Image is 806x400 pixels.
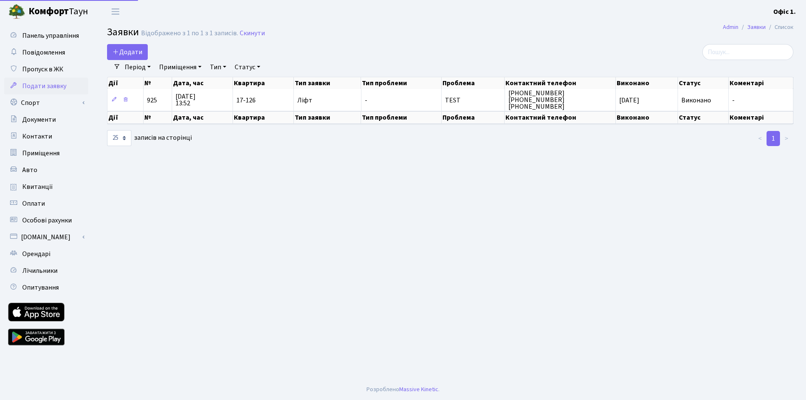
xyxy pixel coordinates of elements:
span: - [732,97,790,104]
a: Опитування [4,279,88,296]
th: Тип проблеми [361,77,442,89]
span: TEST [445,97,501,104]
a: Подати заявку [4,78,88,94]
th: Квартира [233,111,294,124]
span: Оплати [22,199,45,208]
th: № [144,111,172,124]
th: Тип заявки [294,77,361,89]
a: Особові рахунки [4,212,88,229]
span: [DATE] [619,96,639,105]
a: Admin [723,23,738,31]
th: Дата, час [172,77,233,89]
a: Квитанції [4,178,88,195]
span: Панель управління [22,31,79,40]
th: Виконано [616,111,678,124]
th: Статус [678,111,729,124]
span: Документи [22,115,56,124]
span: Орендарі [22,249,50,259]
span: Лічильники [22,266,58,275]
a: Пропуск в ЖК [4,61,88,78]
th: Дії [107,77,144,89]
th: Проблема [442,111,505,124]
th: Тип проблеми [361,111,442,124]
th: Дата, час [172,111,233,124]
th: Статус [678,77,729,89]
a: Скинути [240,29,265,37]
span: Додати [113,47,142,57]
span: Повідомлення [22,48,65,57]
a: Контакти [4,128,88,145]
span: Виконано [681,96,711,105]
a: [DOMAIN_NAME] [4,229,88,246]
span: [PHONE_NUMBER] [PHONE_NUMBER] [PHONE_NUMBER] [508,90,612,110]
span: Приміщення [22,149,60,158]
a: Панель управління [4,27,88,44]
a: Додати [107,44,148,60]
th: Тип заявки [294,111,361,124]
span: [DATE] 13:52 [175,93,229,107]
span: Пропуск в ЖК [22,65,63,74]
a: Тип [207,60,230,74]
span: - [365,97,438,104]
span: Таун [29,5,88,19]
th: Контактний телефон [505,77,616,89]
span: 17-126 [236,97,290,104]
a: Лічильники [4,262,88,279]
b: Офіс 1. [773,7,796,16]
span: Авто [22,165,37,175]
span: Ліфт [297,97,358,104]
a: Massive Kinetic [399,385,438,394]
th: Виконано [616,77,678,89]
a: Повідомлення [4,44,88,61]
div: Відображено з 1 по 1 з 1 записів. [141,29,238,37]
span: Особові рахунки [22,216,72,225]
a: Авто [4,162,88,178]
select: записів на сторінці [107,130,131,146]
button: Переключити навігацію [105,5,126,18]
a: Період [121,60,154,74]
th: Коментарі [729,111,793,124]
span: Опитування [22,283,59,292]
span: 925 [147,96,157,105]
a: Спорт [4,94,88,111]
b: Комфорт [29,5,69,18]
span: Заявки [107,25,139,39]
a: 1 [767,131,780,146]
a: Офіс 1. [773,7,796,17]
th: Квартира [233,77,294,89]
input: Пошук... [702,44,793,60]
th: Проблема [442,77,505,89]
span: Контакти [22,132,52,141]
th: Дії [107,111,144,124]
a: Приміщення [156,60,205,74]
a: Орендарі [4,246,88,262]
a: Оплати [4,195,88,212]
span: Подати заявку [22,81,66,91]
a: Документи [4,111,88,128]
th: Контактний телефон [505,111,616,124]
label: записів на сторінці [107,130,192,146]
nav: breadcrumb [710,18,806,36]
div: Розроблено . [366,385,440,394]
a: Приміщення [4,145,88,162]
th: № [144,77,172,89]
th: Коментарі [729,77,793,89]
a: Заявки [747,23,766,31]
img: logo.png [8,3,25,20]
li: Список [766,23,793,32]
a: Статус [231,60,264,74]
span: Квитанції [22,182,53,191]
